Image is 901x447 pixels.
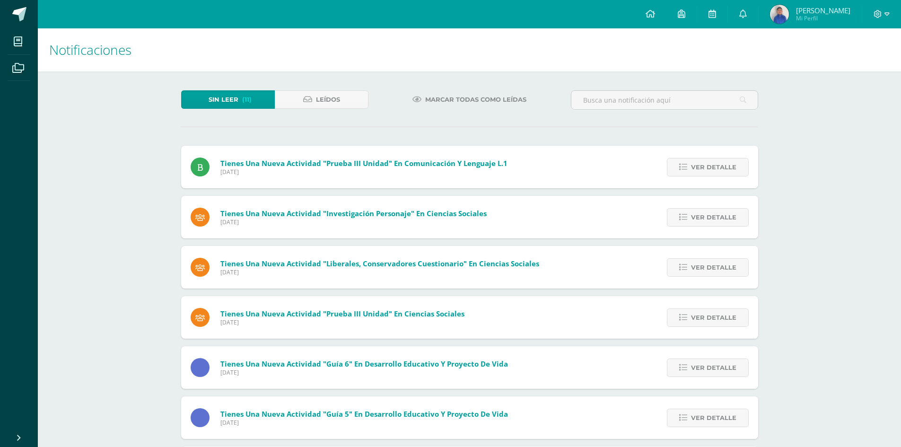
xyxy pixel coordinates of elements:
span: Tienes una nueva actividad "Guía 6" En Desarrollo Educativo y Proyecto de Vida [220,359,508,368]
span: Ver detalle [691,359,736,377]
span: [DATE] [220,419,508,427]
span: Ver detalle [691,409,736,427]
span: Ver detalle [691,209,736,226]
span: Ver detalle [691,259,736,276]
span: [DATE] [220,368,508,377]
span: [DATE] [220,218,487,226]
span: Sin leer [209,91,238,108]
span: (11) [242,91,252,108]
span: Marcar todas como leídas [425,91,526,108]
span: Notificaciones [49,41,131,59]
a: Leídos [275,90,368,109]
a: Marcar todas como leídas [401,90,538,109]
span: Tienes una nueva actividad "liberales, conservadores cuestionario" En Ciencias Sociales [220,259,539,268]
span: Ver detalle [691,158,736,176]
span: Mi Perfil [796,14,850,22]
span: Tienes una nueva actividad "Prueba III unidad" En Comunicación y Lenguaje L.1 [220,158,507,168]
span: Leídos [316,91,340,108]
span: Tienes una nueva actividad "Guía 5" En Desarrollo Educativo y Proyecto de Vida [220,409,508,419]
img: f4ddf6afaf0cfe8082d7a7b64dabbf11.png [770,5,789,24]
span: [DATE] [220,168,507,176]
input: Busca una notificación aquí [571,91,758,109]
span: Tienes una nueva actividad "Investigación personaje" En Ciencias Sociales [220,209,487,218]
span: Ver detalle [691,309,736,326]
a: Sin leer(11) [181,90,275,109]
span: [DATE] [220,268,539,276]
span: [DATE] [220,318,464,326]
span: Tienes una nueva actividad "Prueba III unidad" En Ciencias Sociales [220,309,464,318]
span: [PERSON_NAME] [796,6,850,15]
